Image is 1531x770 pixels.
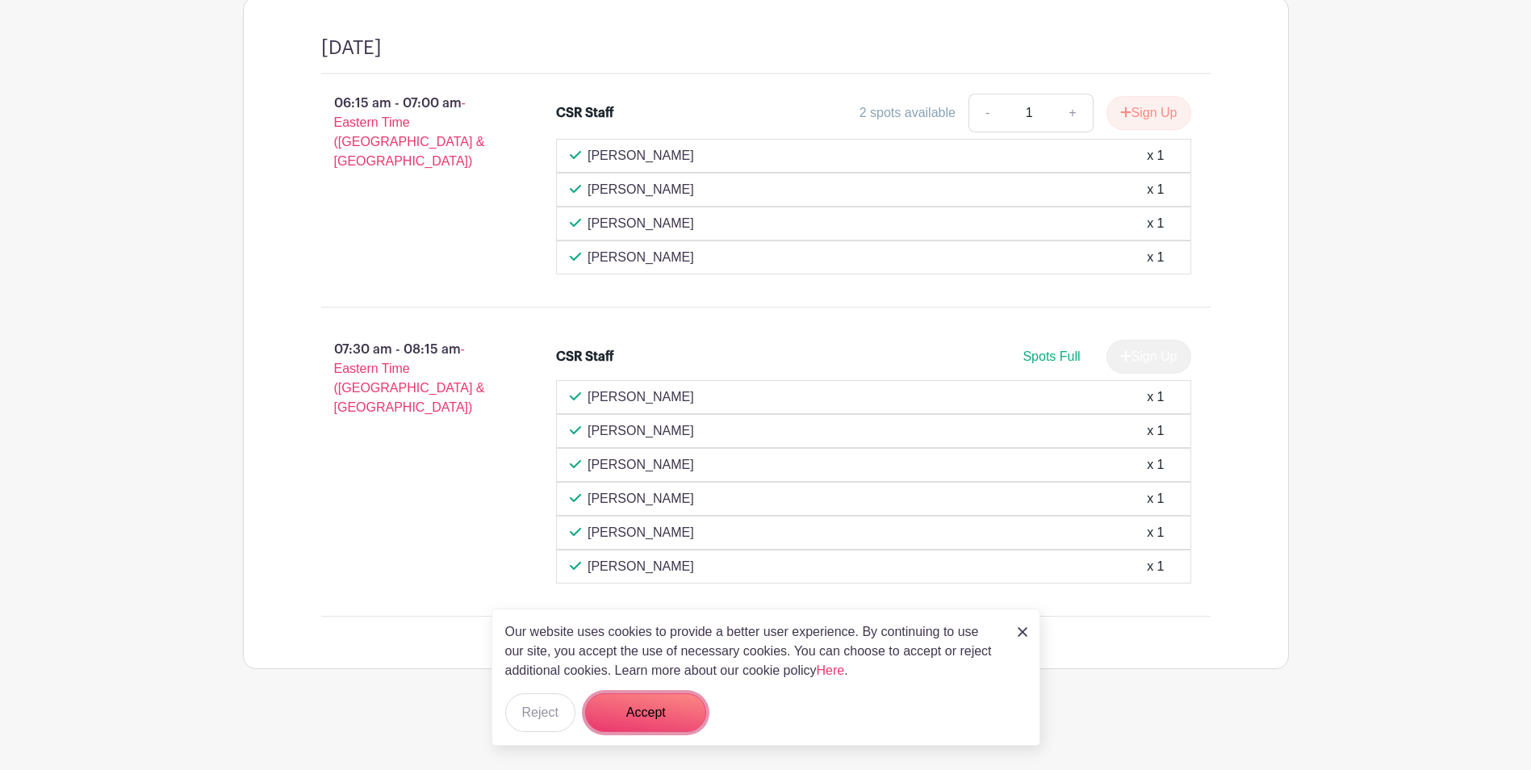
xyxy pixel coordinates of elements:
p: [PERSON_NAME] [588,214,694,233]
div: x 1 [1147,214,1164,233]
span: Spots Full [1023,349,1080,363]
span: - Eastern Time ([GEOGRAPHIC_DATA] & [GEOGRAPHIC_DATA]) [334,342,485,414]
p: [PERSON_NAME] [588,146,694,165]
button: Reject [505,693,575,732]
span: - Eastern Time ([GEOGRAPHIC_DATA] & [GEOGRAPHIC_DATA]) [334,96,485,168]
a: - [968,94,1006,132]
div: CSR Staff [556,347,614,366]
div: x 1 [1147,421,1164,441]
p: [PERSON_NAME] [588,557,694,576]
p: 06:15 am - 07:00 am [295,87,531,178]
div: CSR Staff [556,103,614,123]
p: [PERSON_NAME] [588,180,694,199]
div: x 1 [1147,557,1164,576]
div: x 1 [1147,387,1164,407]
div: x 1 [1147,146,1164,165]
div: x 1 [1147,523,1164,542]
div: x 1 [1147,248,1164,267]
button: Accept [585,693,706,732]
p: [PERSON_NAME] [588,421,694,441]
h4: [DATE] [321,36,382,60]
p: [PERSON_NAME] [588,523,694,542]
p: 07:30 am - 08:15 am [295,333,531,424]
div: 2 spots available [860,103,956,123]
img: close_button-5f87c8562297e5c2d7936805f587ecaba9071eb48480494691a3f1689db116b3.svg [1018,627,1027,637]
button: Sign Up [1106,96,1191,130]
div: x 1 [1147,180,1164,199]
div: x 1 [1147,455,1164,475]
p: [PERSON_NAME] [588,489,694,508]
p: [PERSON_NAME] [588,387,694,407]
a: Here [817,663,845,677]
a: + [1052,94,1093,132]
p: [PERSON_NAME] [588,248,694,267]
div: x 1 [1147,489,1164,508]
p: [PERSON_NAME] [588,455,694,475]
p: Our website uses cookies to provide a better user experience. By continuing to use our site, you ... [505,622,1001,680]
